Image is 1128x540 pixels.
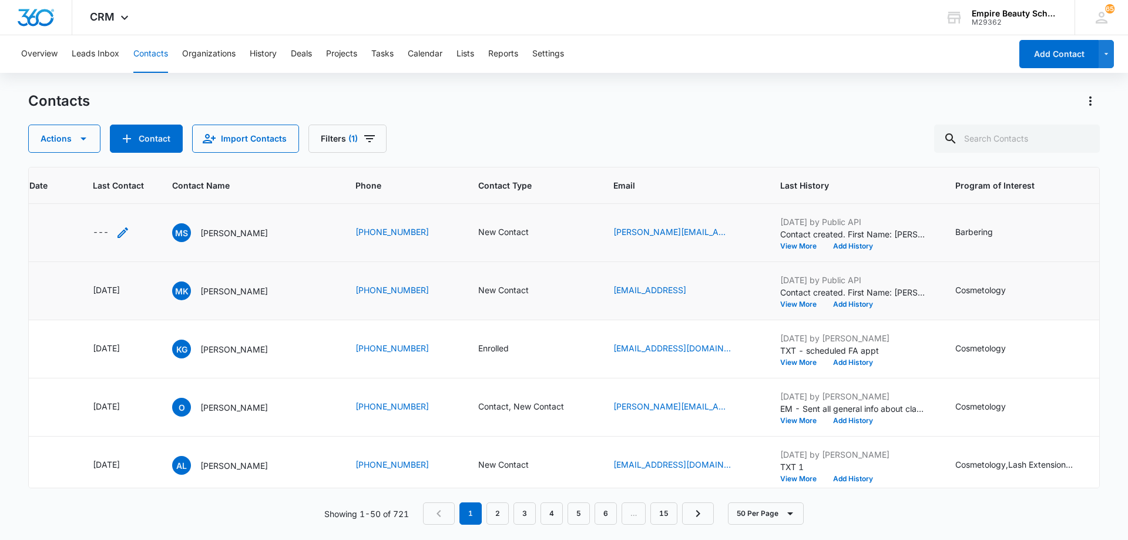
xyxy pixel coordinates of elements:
div: Cosmetology,Lash Extensions,Esthetics [955,458,1073,471]
div: Program of Interest - Cosmetology - Select to Edit Field [955,284,1027,298]
a: [PHONE_NUMBER] [355,400,429,412]
div: Contact Name - Kristen Grogan - Select to Edit Field [172,340,289,358]
div: Contact Type - New Contact - Select to Edit Field [478,284,550,298]
div: Email - kgrogan2648@gmail.com - Select to Edit Field [613,342,752,356]
div: Last Contact - 1759968000 - Select to Edit Field [93,400,141,414]
button: Projects [326,35,357,73]
button: Organizations [182,35,236,73]
div: Contact Name - Olivia - Select to Edit Field [172,398,289,417]
button: Add History [825,359,881,366]
a: [PERSON_NAME][EMAIL_ADDRESS][DOMAIN_NAME] [613,400,731,412]
h1: Contacts [28,92,90,110]
div: Contact Name - Molly Shannon - Select to Edit Field [172,223,289,242]
div: [DATE] [93,284,120,296]
div: Email - anmarieleslie@gmail.com - Select to Edit Field [613,458,752,472]
a: [EMAIL_ADDRESS] [613,284,686,296]
span: MS [172,223,191,242]
a: Next Page [682,502,714,525]
button: History [250,35,277,73]
div: Contact Type - Enrolled - Select to Edit Field [478,342,530,356]
button: Import Contacts [192,125,299,153]
a: [PERSON_NAME][EMAIL_ADDRESS][PERSON_NAME][US_STATE][DOMAIN_NAME] [613,226,731,238]
div: New Contact [478,226,529,238]
span: Last Contact [93,179,144,192]
button: 50 Per Page [728,502,804,525]
div: Barbering [955,226,993,238]
button: Add History [825,301,881,308]
div: Last Contact - 1759968000 - Select to Edit Field [93,458,141,472]
p: [DATE] by [PERSON_NAME] [780,390,927,403]
div: Phone - +1 (781) 600-5642 - Select to Edit Field [355,284,450,298]
button: Lists [456,35,474,73]
p: [PERSON_NAME] [200,401,268,414]
p: TXT - scheduled FA appt [780,344,927,357]
div: Contact Type - New Contact - Select to Edit Field [478,226,550,240]
p: EM - Sent all general info about classes, offered tour of the campus as well [780,403,927,415]
span: MK [172,281,191,300]
div: account id [972,18,1057,26]
button: View More [780,243,825,250]
button: Add Contact [110,125,183,153]
button: Overview [21,35,58,73]
p: Contact created. First Name: [PERSON_NAME] Last Name: [PERSON_NAME] Source: Form - Facebook Statu... [780,286,927,298]
span: (1) [348,135,358,143]
p: [DATE] by [PERSON_NAME] [780,448,927,461]
a: Page 15 [650,502,677,525]
p: [DATE] by Public API [780,274,927,286]
p: Contact created. First Name: [PERSON_NAME] Last Name: [PERSON_NAME] Source: Form - Contact Us Sta... [780,228,927,240]
div: notifications count [1105,4,1114,14]
a: Page 6 [595,502,617,525]
nav: Pagination [423,502,714,525]
p: [PERSON_NAME] [200,459,268,472]
a: Page 5 [568,502,590,525]
div: --- [93,226,109,240]
button: Leads Inbox [72,35,119,73]
span: KG [172,340,191,358]
div: Phone - (603) 534-1727 - Select to Edit Field [355,458,450,472]
div: [DATE] [93,342,120,354]
div: Email - olivia_sxy@yahoo.com - Select to Edit Field [613,400,752,414]
div: Cosmetology [955,284,1006,296]
div: Cosmetology [955,400,1006,412]
button: View More [780,417,825,424]
span: Contact Name [172,179,310,192]
a: [PHONE_NUMBER] [355,284,429,296]
button: Tasks [371,35,394,73]
div: Phone - (603) 287-2401 - Select to Edit Field [355,342,450,356]
a: Page 4 [540,502,563,525]
span: AL [172,456,191,475]
a: [EMAIL_ADDRESS][DOMAIN_NAME] [613,342,731,354]
p: TXT 1 [780,461,927,473]
button: Actions [28,125,100,153]
p: [DATE] by [PERSON_NAME] [780,332,927,344]
a: [EMAIL_ADDRESS][DOMAIN_NAME] [613,458,731,471]
div: Phone - (207) 284-3735 - Select to Edit Field [355,226,450,240]
div: Contact, New Contact [478,400,564,412]
div: Email - molly.shannon@maine.edu - Select to Edit Field [613,226,752,240]
a: [PHONE_NUMBER] [355,226,429,238]
a: [PHONE_NUMBER] [355,458,429,471]
span: Contact Type [478,179,568,192]
div: Contact Type - New Contact - Select to Edit Field [478,458,550,472]
span: Email [613,179,735,192]
div: Program of Interest - Cosmetology - Select to Edit Field [955,342,1027,356]
span: CRM [90,11,115,23]
p: Showing 1-50 of 721 [324,508,409,520]
button: Add History [825,417,881,424]
button: View More [780,475,825,482]
span: Phone [355,179,433,192]
span: Last History [780,179,910,192]
div: Contact Type - Contact, New Contact - Select to Edit Field [478,400,585,414]
div: [DATE] [93,400,120,412]
div: Phone - (603) 202-2218 - Select to Edit Field [355,400,450,414]
a: [PHONE_NUMBER] [355,342,429,354]
div: Program of Interest - Barbering - Select to Edit Field [955,226,1014,240]
button: View More [780,301,825,308]
input: Search Contacts [934,125,1100,153]
div: New Contact [478,458,529,471]
button: Actions [1081,92,1100,110]
div: Last Contact - 1759968000 - Select to Edit Field [93,342,141,356]
div: Program of Interest - Cosmetology - Select to Edit Field [955,400,1027,414]
div: Last Contact - - Select to Edit Field [93,226,130,240]
a: Page 3 [513,502,536,525]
